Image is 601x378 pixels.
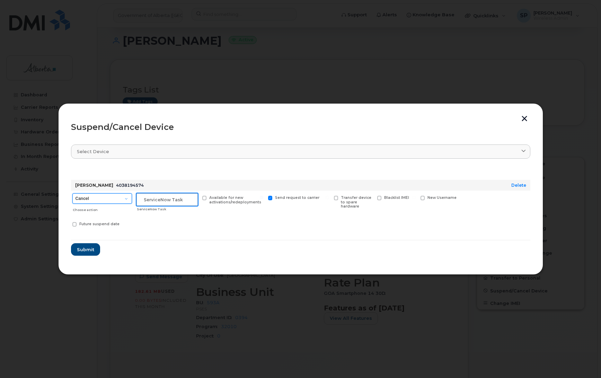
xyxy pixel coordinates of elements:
[384,195,409,200] span: Blacklist IMEI
[137,206,197,212] div: ServiceNow Task
[275,195,319,200] span: Send request to carrier
[326,196,329,199] input: Transfer device to spare hardware
[116,183,144,188] span: 4038194574
[75,183,113,188] strong: [PERSON_NAME]
[209,195,261,204] span: Available for new activations/redeployments
[427,195,457,200] span: New Username
[412,196,416,199] input: New Username
[71,144,530,159] a: Select device
[194,196,197,199] input: Available for new activations/redeployments
[136,193,198,206] input: ServiceNow Task
[77,148,109,155] span: Select device
[260,196,263,199] input: Send request to carrier
[369,196,372,199] input: Blacklist IMEI
[73,204,132,213] div: Choose action
[511,183,526,188] a: Delete
[71,123,530,131] div: Suspend/Cancel Device
[341,195,371,209] span: Transfer device to spare hardware
[79,222,120,226] span: Future suspend date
